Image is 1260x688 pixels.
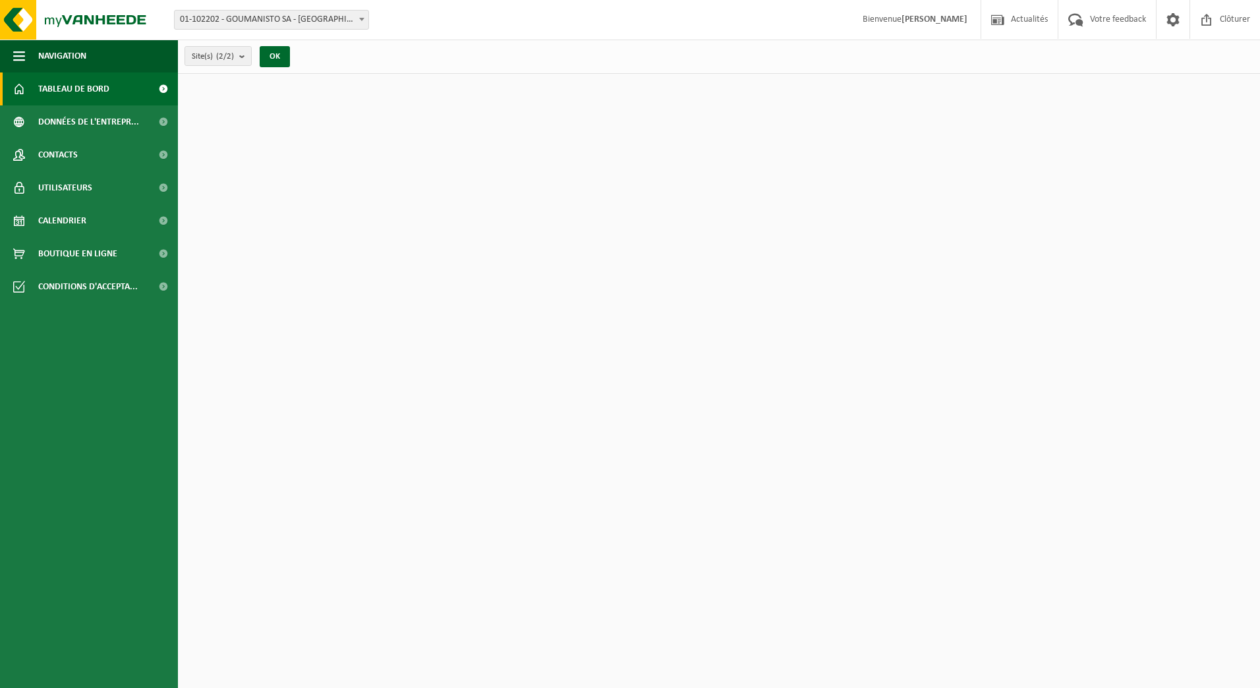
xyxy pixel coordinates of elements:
span: 01-102202 - GOUMANISTO SA - ANDENNE [175,11,368,29]
span: Tableau de bord [38,72,109,105]
strong: [PERSON_NAME] [902,14,967,24]
span: Navigation [38,40,86,72]
count: (2/2) [216,52,234,61]
span: Conditions d'accepta... [38,270,138,303]
span: Données de l'entrepr... [38,105,139,138]
button: OK [260,46,290,67]
button: Site(s)(2/2) [185,46,252,66]
span: Calendrier [38,204,86,237]
span: Site(s) [192,47,234,67]
span: Contacts [38,138,78,171]
span: Boutique en ligne [38,237,117,270]
span: Utilisateurs [38,171,92,204]
span: 01-102202 - GOUMANISTO SA - ANDENNE [174,10,369,30]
